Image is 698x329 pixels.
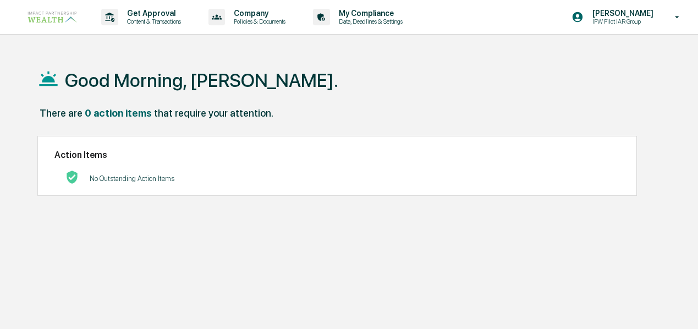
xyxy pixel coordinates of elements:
[65,171,79,184] img: No Actions logo
[225,18,291,25] p: Policies & Documents
[225,9,291,18] p: Company
[584,9,659,18] p: [PERSON_NAME]
[26,10,79,24] img: logo
[330,9,408,18] p: My Compliance
[40,107,83,119] div: There are
[154,107,273,119] div: that require your attention.
[90,174,174,183] p: No Outstanding Action Items
[584,18,659,25] p: IPW Pilot IAR Group
[330,18,408,25] p: Data, Deadlines & Settings
[65,69,338,91] h1: Good Morning, [PERSON_NAME].
[54,150,620,160] h2: Action Items
[118,9,186,18] p: Get Approval
[118,18,186,25] p: Content & Transactions
[85,107,152,119] div: 0 action items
